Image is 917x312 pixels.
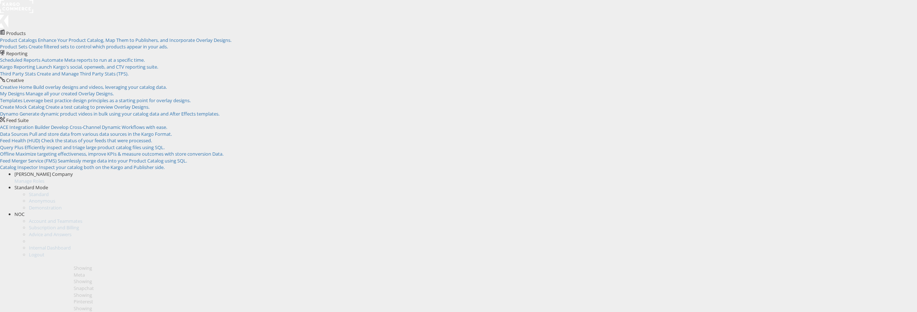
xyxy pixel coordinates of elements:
[74,305,912,312] div: Showing
[29,43,168,50] span: Create filtered sets to control which products appear in your ads.
[26,90,114,97] span: Manage all your created Overlay Designs.
[29,198,55,204] a: Anonymous
[58,157,187,164] span: Seamlessly merge data into your Product Catalog using SQL.
[6,77,24,83] span: Creative
[14,178,44,184] a: Manage Roles
[29,224,79,231] a: Subscription and Billing
[74,272,912,278] div: Meta
[36,64,158,70] span: Launch Kargo's social, openweb, and CTV reporting suite.
[29,191,49,198] a: Standard
[6,117,29,123] span: Feed Suite
[38,37,231,43] span: Enhance Your Product Catalog, Map Them to Publishers, and Incorporate Overlay Designs.
[74,292,912,299] div: Showing
[42,57,145,63] span: Automate Meta reports to run at a specific time.
[37,70,129,77] span: Create and Manage Third Party Stats (TPS).
[41,137,152,144] span: Check the status of your feeds that were processed.
[19,110,220,117] span: Generate dynamic product videos in bulk using your catalog data and After Effects templates.
[29,231,71,238] a: Advice and Answers
[6,50,27,57] span: Reporting
[16,151,223,157] span: Maximize targeting effectiveness, improve KPIs & measure outcomes with store conversion Data.
[33,84,167,90] span: Build overlay designs and videos, leveraging your catalog data.
[14,184,48,191] span: Standard Mode
[29,204,62,211] a: Demonstration
[74,298,912,305] div: Pinterest
[29,244,71,251] a: Internal Dashboard
[45,104,149,110] span: Create a test catalog to preview Overlay Designs.
[74,285,912,292] div: Snapchat
[14,171,73,177] span: [PERSON_NAME] Company
[74,265,912,272] div: Showing
[23,97,191,104] span: Leverage best practice design principles as a starting point for overlay designs.
[51,124,167,130] span: Develop Cross-Channel Dynamic Workflows with ease.
[29,218,82,224] a: Account and Teammates
[74,278,912,285] div: Showing
[29,131,172,137] span: Pull and store data from various data sources in the Kargo Format.
[25,144,165,151] span: Efficiently inspect and triage large product catalog files using SQL.
[14,211,25,217] span: NOC
[6,30,26,36] span: Products
[39,164,165,170] span: Inspect your catalog both on the Kargo and Publisher side.
[29,251,44,258] a: Logout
